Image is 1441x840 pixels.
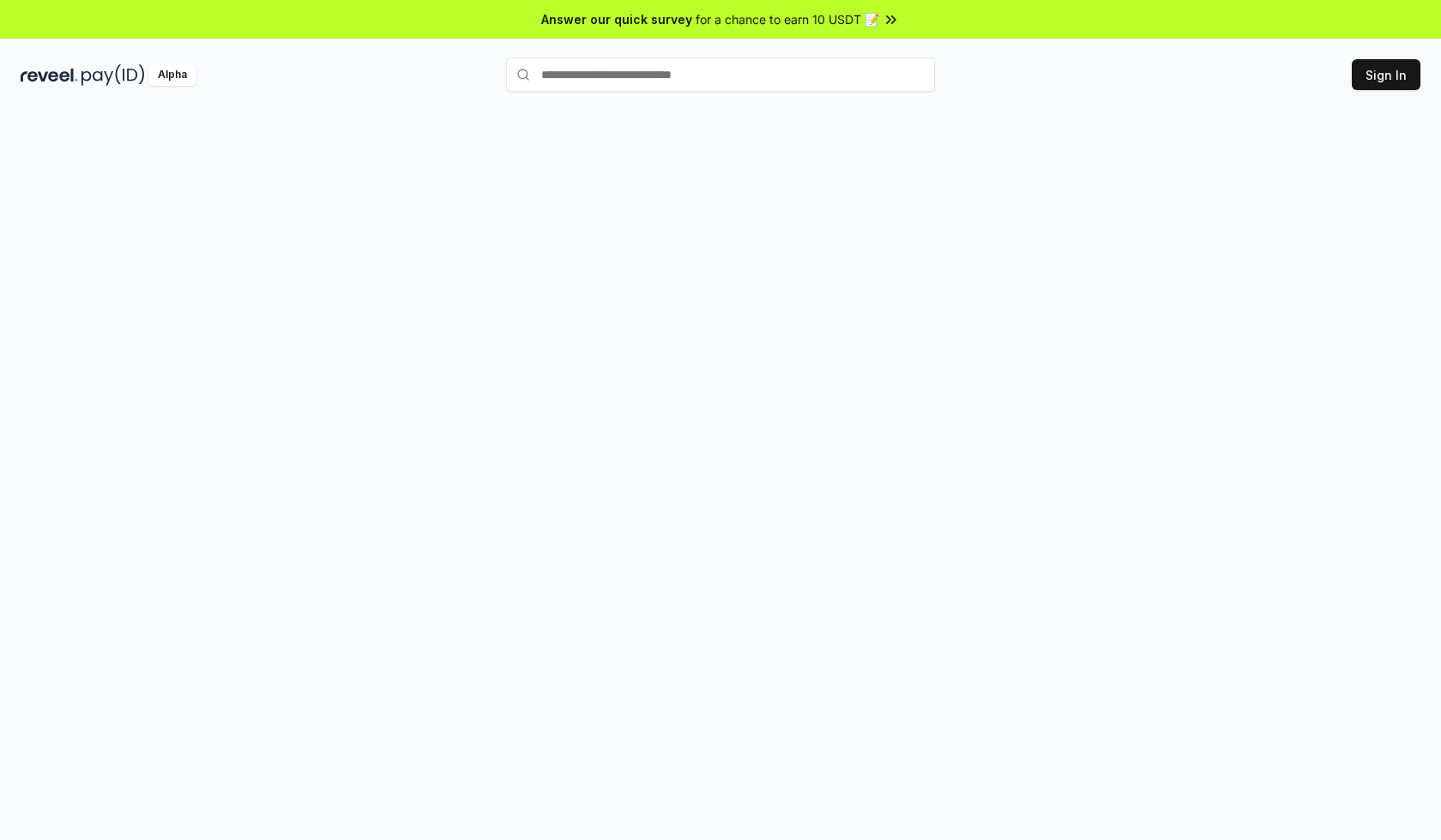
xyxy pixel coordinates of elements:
[541,10,692,28] span: Answer our quick survey
[81,64,145,86] img: pay_id
[21,64,78,86] img: reveel_dark
[1352,59,1420,90] button: Sign In
[148,64,196,86] div: Alpha
[696,10,879,28] span: for a chance to earn 10 USDT 📝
